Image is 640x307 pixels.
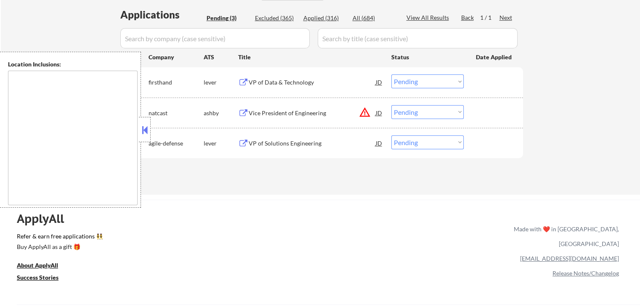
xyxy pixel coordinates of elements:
[17,273,70,283] a: Success Stories
[120,10,204,20] div: Applications
[375,105,383,120] div: JD
[353,14,395,22] div: All (684)
[520,255,619,262] a: [EMAIL_ADDRESS][DOMAIN_NAME]
[204,139,238,148] div: lever
[238,53,383,61] div: Title
[204,53,238,61] div: ATS
[149,53,204,61] div: Company
[17,212,74,226] div: ApplyAll
[149,139,204,148] div: agile-defense
[391,49,464,64] div: Status
[406,13,451,22] div: View All Results
[318,28,518,48] input: Search by title (case sensitive)
[249,139,376,148] div: VP of Solutions Engineering
[375,135,383,151] div: JD
[499,13,513,22] div: Next
[255,14,297,22] div: Excluded (365)
[149,109,204,117] div: natcast
[510,222,619,251] div: Made with ❤️ in [GEOGRAPHIC_DATA], [GEOGRAPHIC_DATA]
[120,28,310,48] input: Search by company (case sensitive)
[17,242,101,253] a: Buy ApplyAll as a gift 🎁
[17,274,58,281] u: Success Stories
[17,233,338,242] a: Refer & earn free applications 👯‍♀️
[204,109,238,117] div: ashby
[149,78,204,87] div: firsthand
[17,262,58,269] u: About ApplyAll
[17,244,101,250] div: Buy ApplyAll as a gift 🎁
[552,270,619,277] a: Release Notes/Changelog
[375,74,383,90] div: JD
[249,109,376,117] div: Vice President of Engineering
[249,78,376,87] div: VP of Data & Technology
[204,78,238,87] div: lever
[8,60,138,69] div: Location Inclusions:
[461,13,475,22] div: Back
[480,13,499,22] div: 1 / 1
[476,53,513,61] div: Date Applied
[207,14,249,22] div: Pending (3)
[303,14,345,22] div: Applied (316)
[359,106,371,118] button: warning_amber
[17,261,70,271] a: About ApplyAll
